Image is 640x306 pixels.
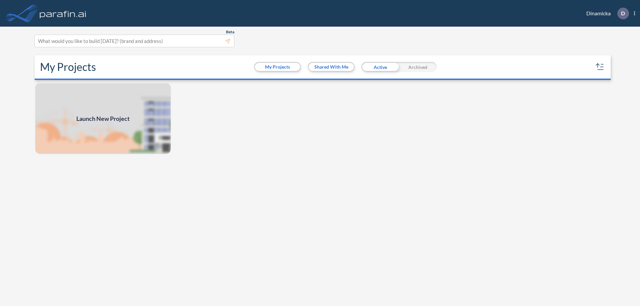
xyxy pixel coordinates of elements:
[361,62,399,72] div: Active
[255,63,300,71] button: My Projects
[309,63,354,71] button: Shared With Me
[399,62,437,72] div: Archived
[38,7,88,20] img: logo
[35,83,171,154] a: Launch New Project
[621,10,625,16] p: D
[226,29,234,35] span: Beta
[35,83,171,154] img: add
[76,114,130,123] span: Launch New Project
[595,62,605,72] button: sort
[40,61,96,73] h2: My Projects
[576,8,635,19] div: Dinamicka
